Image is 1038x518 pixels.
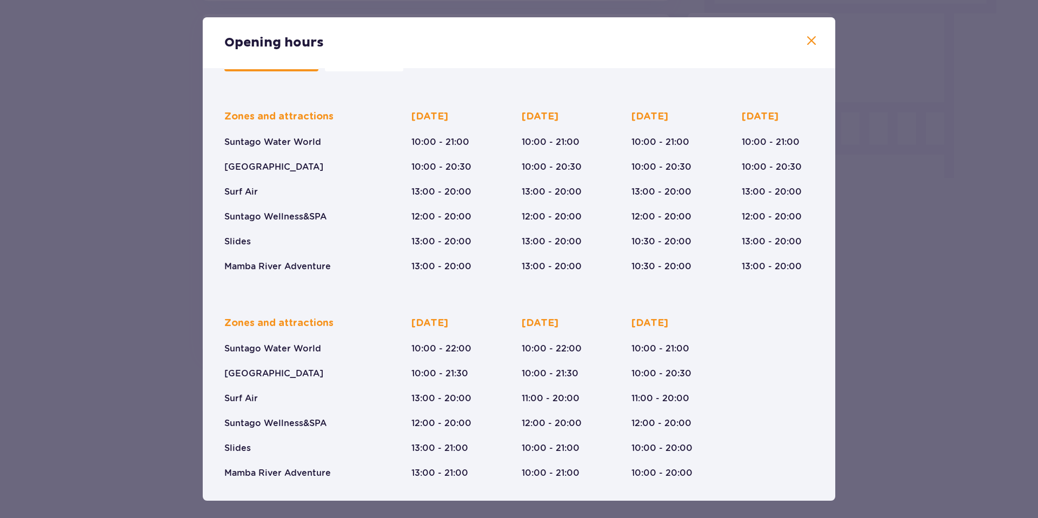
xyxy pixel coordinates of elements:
[631,368,691,378] font: 10:00 - 20:30
[411,236,471,247] font: 13:00 - 20:00
[631,187,691,197] font: 13:00 - 20:00
[522,236,582,247] font: 13:00 - 20:00
[224,162,323,172] font: [GEOGRAPHIC_DATA]
[411,137,469,147] font: 10:00 - 21:00
[411,443,468,453] font: 13:00 - 21:00
[522,418,582,428] font: 12:00 - 20:00
[631,261,691,271] font: 10:30 - 20:00
[742,236,802,247] font: 13:00 - 20:00
[631,236,691,247] font: 10:30 - 20:00
[522,137,580,147] font: 10:00 - 21:00
[631,162,691,172] font: 10:00 - 20:30
[224,137,321,147] font: Suntago Water World
[224,368,323,378] font: [GEOGRAPHIC_DATA]
[224,211,327,222] font: Suntago Wellness&SPA
[631,112,668,122] font: [DATE]
[522,112,558,122] font: [DATE]
[742,162,802,172] font: 10:00 - 20:30
[224,468,331,478] font: Mamba River Adventure
[224,393,258,403] font: Surf Air
[224,35,324,51] font: Opening hours
[224,236,251,247] font: Slides
[411,162,471,172] font: 10:00 - 20:30
[411,393,471,403] font: 13:00 - 20:00
[411,261,471,271] font: 13:00 - 20:00
[411,112,448,122] font: [DATE]
[742,137,800,147] font: 10:00 - 21:00
[742,261,802,271] font: 13:00 - 20:00
[631,418,691,428] font: 12:00 - 20:00
[224,187,258,197] font: Surf Air
[631,137,689,147] font: 10:00 - 21:00
[411,211,471,222] font: 12:00 - 20:00
[631,318,668,328] font: [DATE]
[224,343,321,354] font: Suntago Water World
[522,261,582,271] font: 13:00 - 20:00
[224,443,251,453] font: Slides
[411,368,468,378] font: 10:00 - 21:30
[411,318,448,328] font: [DATE]
[522,343,582,354] font: 10:00 - 22:00
[522,443,580,453] font: 10:00 - 21:00
[224,318,334,328] font: Zones and attractions
[224,418,327,428] font: Suntago Wellness&SPA
[411,187,471,197] font: 13:00 - 20:00
[522,162,582,172] font: 10:00 - 20:30
[522,468,580,478] font: 10:00 - 21:00
[631,443,693,453] font: 10:00 - 20:00
[522,393,580,403] font: 11:00 - 20:00
[631,468,693,478] font: 10:00 - 20:00
[742,112,778,122] font: [DATE]
[411,468,468,478] font: 13:00 - 21:00
[411,418,471,428] font: 12:00 - 20:00
[411,343,471,354] font: 10:00 - 22:00
[742,211,802,222] font: 12:00 - 20:00
[224,112,334,122] font: Zones and attractions
[522,211,582,222] font: 12:00 - 20:00
[522,318,558,328] font: [DATE]
[522,368,578,378] font: 10:00 - 21:30
[742,187,802,197] font: 13:00 - 20:00
[631,343,689,354] font: 10:00 - 21:00
[631,211,691,222] font: 12:00 - 20:00
[224,261,331,271] font: Mamba River Adventure
[631,393,689,403] font: 11:00 - 20:00
[522,187,582,197] font: 13:00 - 20:00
